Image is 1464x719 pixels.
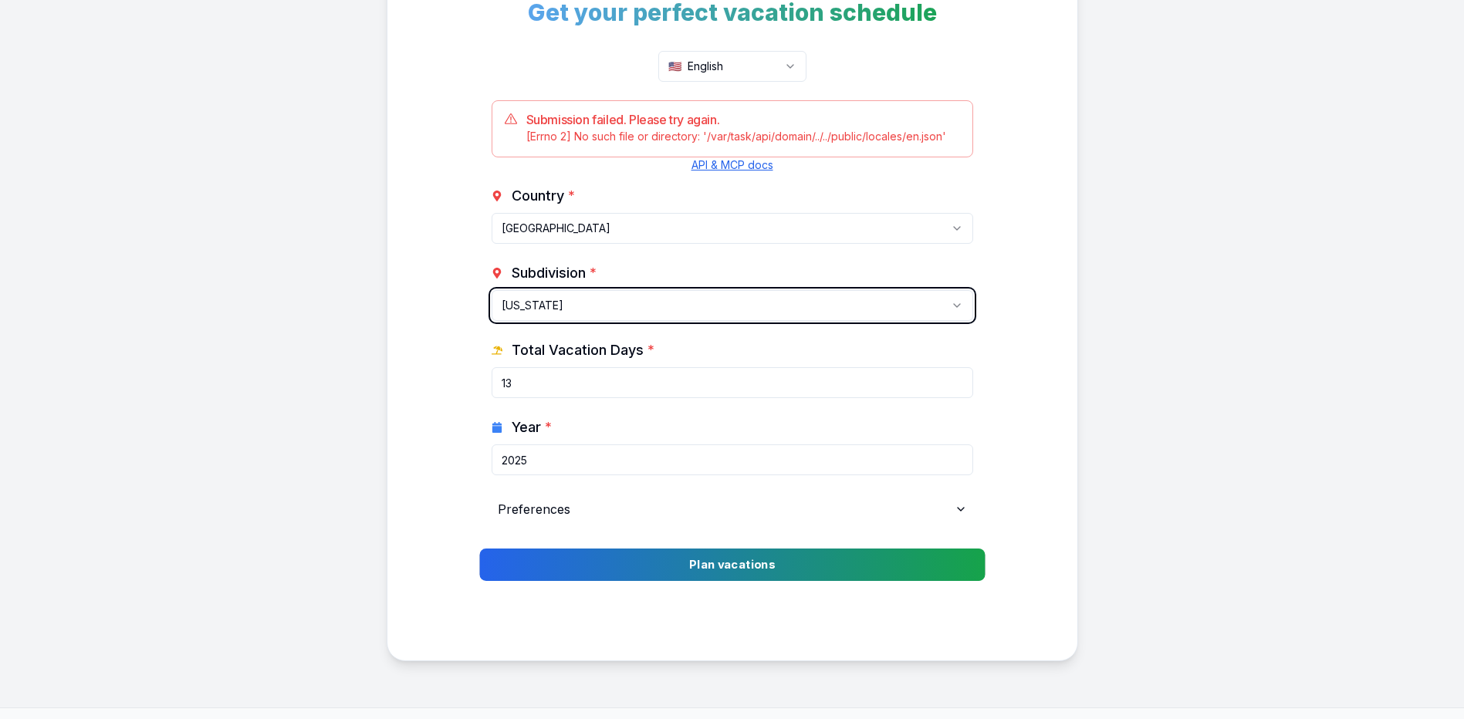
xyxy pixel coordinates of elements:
[691,158,773,171] a: API & MCP docs
[505,113,960,126] h5: Submission failed. Please try again.
[512,262,597,284] span: Subdivision
[512,339,654,361] span: Total Vacation Days
[512,417,552,438] span: Year
[498,500,570,518] span: Preferences
[479,549,985,581] button: Plan vacations
[512,185,575,207] span: Country
[505,129,960,144] div: [Errno 2] No such file or directory: '/var/task/api/domain/../../public/locales/en.json'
